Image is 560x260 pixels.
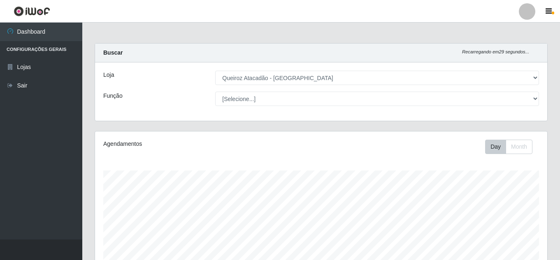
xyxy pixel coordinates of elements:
[103,92,123,100] label: Função
[462,49,529,54] i: Recarregando em 29 segundos...
[485,140,506,154] button: Day
[103,49,123,56] strong: Buscar
[485,140,539,154] div: Toolbar with button groups
[506,140,532,154] button: Month
[14,6,50,16] img: CoreUI Logo
[103,140,278,148] div: Agendamentos
[485,140,532,154] div: First group
[103,71,114,79] label: Loja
